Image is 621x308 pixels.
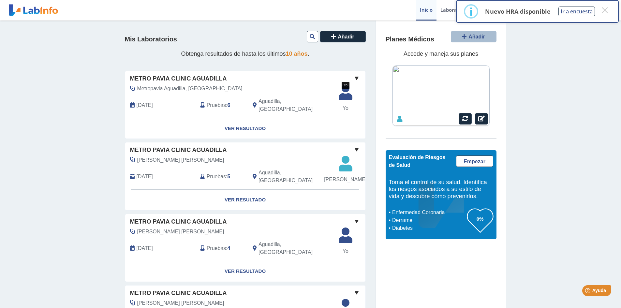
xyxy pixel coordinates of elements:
[137,156,224,164] span: Suarez Gonzalez, Damaris
[558,7,595,16] button: Ir a encuesta
[137,299,224,307] span: Suarez Gonzalez, Damaris
[259,241,331,256] span: Aguadilla, PR
[207,244,226,252] span: Pruebas
[195,241,248,256] div: :
[181,51,309,57] span: Obtenga resultados de hasta los últimos .
[563,283,614,301] iframe: Help widget launcher
[207,101,226,109] span: Pruebas
[125,36,177,43] h4: Mis Laboratorios
[195,169,248,184] div: :
[386,36,434,43] h4: Planes Médicos
[259,169,331,184] span: Aguadilla, PR
[391,216,467,224] li: Derrame
[207,173,226,181] span: Pruebas
[125,190,365,210] a: Ver Resultado
[485,7,551,15] p: Nuevo HRA disponible
[404,51,478,57] span: Accede y maneja sus planes
[125,261,365,282] a: Ver Resultado
[391,209,467,216] li: Enfermedad Coronaria
[130,74,227,83] span: Metro Pavia Clinic Aguadilla
[228,102,230,108] b: 6
[389,154,446,168] span: Evaluación de Riesgos de Salud
[130,146,227,154] span: Metro Pavia Clinic Aguadilla
[320,31,366,42] button: Añadir
[195,97,248,113] div: :
[467,215,493,223] h3: 0%
[130,289,227,298] span: Metro Pavia Clinic Aguadilla
[389,179,493,200] h5: Toma el control de su salud. Identifica los riesgos asociados a su estilo de vida y descubre cómo...
[137,173,153,181] span: 2024-10-26
[342,82,349,89] div: Yo
[338,34,354,39] span: Añadir
[335,247,356,255] span: Yo
[125,118,365,139] a: Ver Resultado
[137,85,243,93] span: Metropavia Aguadilla, Laborato
[228,245,230,251] b: 4
[468,34,485,39] span: Añadir
[286,51,308,57] span: 10 años
[469,6,473,17] div: i
[137,228,224,236] span: Suarez Gonzalez, Damaris
[464,159,485,164] span: Empezar
[324,176,367,183] span: [PERSON_NAME]
[451,31,496,42] button: Añadir
[228,174,230,179] b: 5
[391,224,467,232] li: Diabetes
[335,104,356,112] span: Yo
[259,97,331,113] span: Aguadilla, PR
[130,217,227,226] span: Metro Pavia Clinic Aguadilla
[599,4,611,16] button: Close this dialog
[137,244,153,252] span: 2024-09-23
[137,101,153,109] span: 2025-08-23
[456,155,493,167] a: Empezar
